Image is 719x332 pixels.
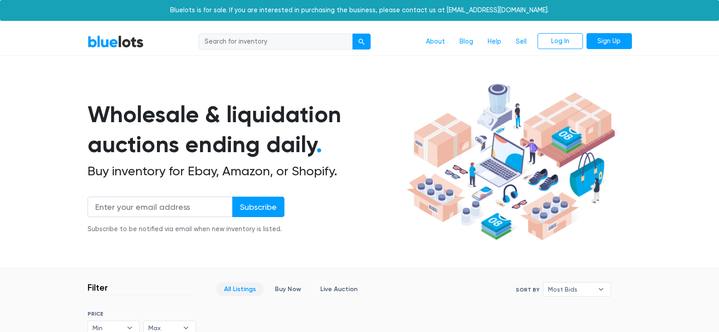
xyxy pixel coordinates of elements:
input: Search for inventory [199,34,353,50]
a: Log In [538,33,583,50]
label: Sort By [516,286,539,294]
input: Enter your email address [88,197,233,217]
span: . [316,131,322,158]
a: Buy Now [267,282,309,296]
a: Sign Up [587,33,632,50]
a: Live Auction [313,282,365,296]
input: Subscribe [232,197,284,217]
h6: PRICE [88,311,196,317]
a: BlueLots [88,35,144,48]
a: All Listings [216,282,264,296]
div: Subscribe to be notified via email when new inventory is listed. [88,224,284,234]
span: Most Bids [548,282,593,296]
b: ▾ [592,282,611,296]
h1: Wholesale & liquidation auctions ending daily [88,99,403,160]
a: Blog [452,33,480,50]
img: hero-ee84e7d0318cb26816c560f6b4441b76977f77a177738b4e94f68c95b2b83dbb.png [403,79,618,245]
h2: Buy inventory for Ebay, Amazon, or Shopify. [88,164,403,179]
a: About [419,33,452,50]
a: Help [480,33,509,50]
h3: Filter [88,282,108,293]
a: Sell [509,33,534,50]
